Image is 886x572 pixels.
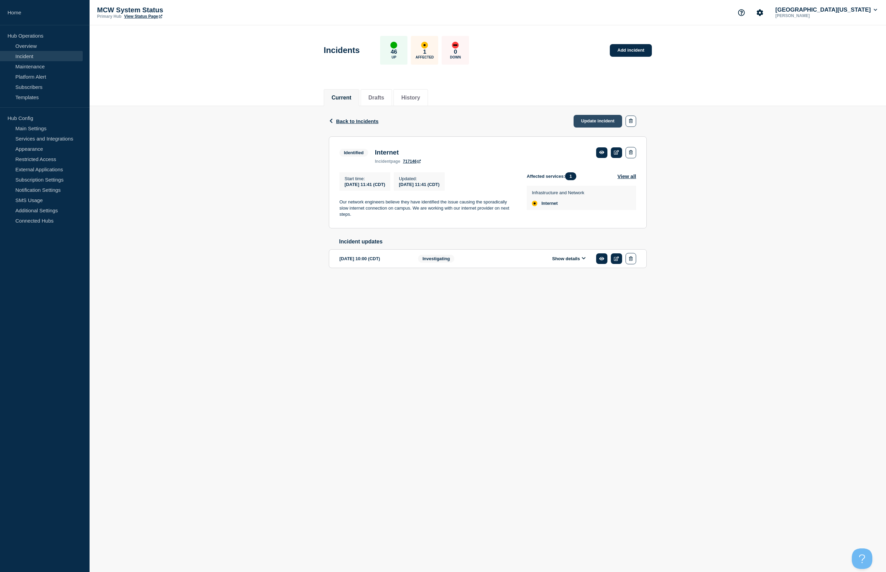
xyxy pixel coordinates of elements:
[345,176,385,181] p: Start time :
[375,149,421,156] h3: Internet
[774,13,845,18] p: [PERSON_NAME]
[418,255,454,263] span: Investigating
[753,5,767,20] button: Account settings
[574,115,622,128] a: Update incident
[610,44,652,57] a: Add incident
[336,118,378,124] span: Back to Incidents
[734,5,749,20] button: Support
[339,253,408,264] div: [DATE] 10:00 (CDT)
[852,548,872,569] iframe: Help Scout Beacon - Open
[452,42,459,49] div: down
[345,182,385,187] span: [DATE] 11:41 (CDT)
[391,55,396,59] p: Up
[339,239,647,245] h2: Incident updates
[401,95,420,101] button: History
[339,199,516,218] p: Our network engineers believe they have identified the issue causing the sporadically slow intern...
[124,14,162,19] a: View Status Page
[532,190,584,195] p: Infrastructure and Network
[423,49,426,55] p: 1
[416,55,434,59] p: Affected
[527,172,580,180] span: Affected services:
[97,14,121,19] p: Primary Hub
[324,45,360,55] h1: Incidents
[391,49,397,55] p: 46
[97,6,234,14] p: MCW System Status
[565,172,576,180] span: 1
[403,159,421,164] a: 717146
[390,42,397,49] div: up
[375,159,391,164] span: incident
[532,201,537,206] div: affected
[368,95,384,101] button: Drafts
[450,55,461,59] p: Down
[550,256,588,262] button: Show details
[421,42,428,49] div: affected
[774,6,878,13] button: [GEOGRAPHIC_DATA][US_STATE]
[541,201,558,206] span: Internet
[339,149,368,157] span: Identified
[617,172,636,180] button: View all
[454,49,457,55] p: 0
[332,95,351,101] button: Current
[399,176,440,181] p: Updated :
[399,181,440,187] div: [DATE] 11:41 (CDT)
[375,159,400,164] p: page
[329,118,378,124] button: Back to Incidents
